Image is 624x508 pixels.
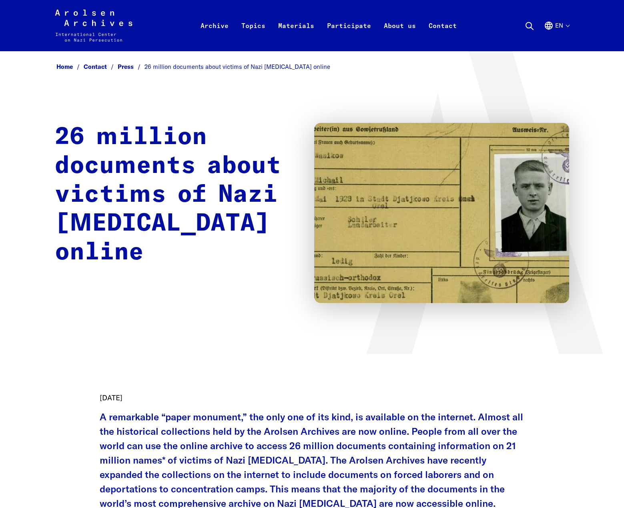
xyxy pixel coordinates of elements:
[56,63,84,70] a: Home
[235,19,272,51] a: Topics
[544,21,569,50] button: English, language selection
[422,19,463,51] a: Contact
[314,123,569,303] img: Registrierkarte eines jungen Zwangsarbeiters aus Russland, der in der Landwirtschaft arbeiten mus...
[321,19,377,51] a: Participate
[194,19,235,51] a: Archive
[377,19,422,51] a: About us
[55,123,298,267] h1: 26 million documents about victims of Nazi [MEDICAL_DATA] online
[84,63,118,70] a: Contact
[100,393,122,402] time: [DATE]
[118,63,144,70] a: Press
[55,61,569,73] nav: Breadcrumb
[194,10,463,42] nav: Primary
[144,63,330,70] span: 26 million documents about victims of Nazi [MEDICAL_DATA] online
[272,19,321,51] a: Materials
